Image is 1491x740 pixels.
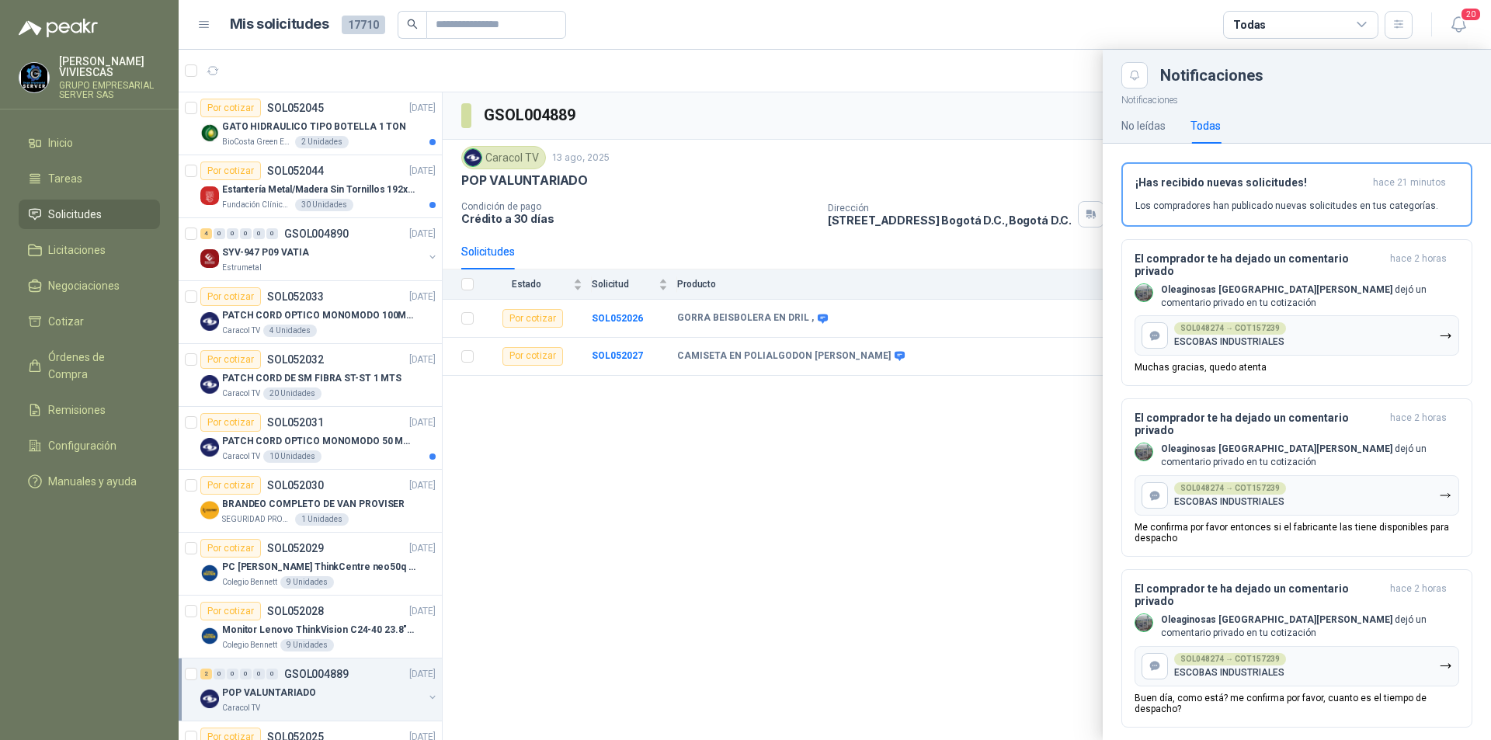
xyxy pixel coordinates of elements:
[19,63,49,92] img: Company Logo
[1135,443,1152,460] img: Company Logo
[19,271,160,301] a: Negociaciones
[1135,412,1384,436] h3: El comprador te ha dejado un comentario privado
[1160,68,1472,83] div: Notificaciones
[19,342,160,389] a: Órdenes de Compra
[1121,162,1472,227] button: ¡Has recibido nuevas solicitudes!hace 21 minutos Los compradores han publicado nuevas solicitudes...
[48,241,106,259] span: Licitaciones
[1135,475,1459,516] button: SOL048274 → COT157239ESCOBAS INDUSTRIALES
[19,431,160,460] a: Configuración
[59,56,160,78] p: [PERSON_NAME] VIVIESCAS
[1161,443,1392,454] b: Oleaginosas [GEOGRAPHIC_DATA][PERSON_NAME]
[48,170,82,187] span: Tareas
[1121,398,1472,557] button: El comprador te ha dejado un comentario privadohace 2 horas Company LogoOleaginosas [GEOGRAPHIC_D...
[48,401,106,419] span: Remisiones
[1103,89,1491,108] p: Notificaciones
[19,19,98,37] img: Logo peakr
[1161,283,1459,310] p: dejó un comentario privado en tu cotización
[1174,336,1284,347] p: ESCOBAS INDUSTRIALES
[1174,496,1284,507] p: ESCOBAS INDUSTRIALES
[1135,522,1459,544] p: Me confirma por favor entonces si el fabricante las tiene disponibles para despacho
[1390,412,1447,436] span: hace 2 horas
[19,235,160,265] a: Licitaciones
[1460,7,1482,22] span: 20
[1174,322,1286,335] div: SOL048274 → COT157239
[48,277,120,294] span: Negociaciones
[230,13,329,36] h1: Mis solicitudes
[1121,569,1472,728] button: El comprador te ha dejado un comentario privadohace 2 horas Company LogoOleaginosas [GEOGRAPHIC_D...
[1444,11,1472,39] button: 20
[1135,199,1438,213] p: Los compradores han publicado nuevas solicitudes en tus categorías.
[19,395,160,425] a: Remisiones
[1174,653,1286,665] div: SOL048274 → COT157239
[1135,362,1267,373] p: Muchas gracias, quedo atenta
[1121,117,1166,134] div: No leídas
[1190,117,1221,134] div: Todas
[1161,284,1392,295] b: Oleaginosas [GEOGRAPHIC_DATA][PERSON_NAME]
[1161,443,1459,469] p: dejó un comentario privado en tu cotización
[19,467,160,496] a: Manuales y ayuda
[342,16,385,34] span: 17710
[1390,582,1447,607] span: hace 2 horas
[19,128,160,158] a: Inicio
[59,81,160,99] p: GRUPO EMPRESARIAL SERVER SAS
[1174,667,1284,678] p: ESCOBAS INDUSTRIALES
[1161,613,1459,640] p: dejó un comentario privado en tu cotización
[1161,614,1392,625] b: Oleaginosas [GEOGRAPHIC_DATA][PERSON_NAME]
[19,164,160,193] a: Tareas
[48,134,73,151] span: Inicio
[1390,252,1447,277] span: hace 2 horas
[1135,646,1459,686] button: SOL048274 → COT157239ESCOBAS INDUSTRIALES
[48,206,102,223] span: Solicitudes
[1121,62,1148,89] button: Close
[1233,16,1266,33] div: Todas
[19,200,160,229] a: Solicitudes
[1135,252,1384,277] h3: El comprador te ha dejado un comentario privado
[1135,582,1384,607] h3: El comprador te ha dejado un comentario privado
[1135,284,1152,301] img: Company Logo
[1135,315,1459,356] button: SOL048274 → COT157239ESCOBAS INDUSTRIALES
[48,437,116,454] span: Configuración
[19,307,160,336] a: Cotizar
[48,313,84,330] span: Cotizar
[1135,614,1152,631] img: Company Logo
[1174,482,1286,495] div: SOL048274 → COT157239
[1135,693,1459,714] p: Buen día, como está? me confirma por favor, cuanto es el tiempo de despacho?
[1135,176,1367,189] h3: ¡Has recibido nuevas solicitudes!
[48,473,137,490] span: Manuales y ayuda
[407,19,418,30] span: search
[48,349,145,383] span: Órdenes de Compra
[1373,176,1446,189] span: hace 21 minutos
[1121,239,1472,387] button: El comprador te ha dejado un comentario privadohace 2 horas Company LogoOleaginosas [GEOGRAPHIC_D...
